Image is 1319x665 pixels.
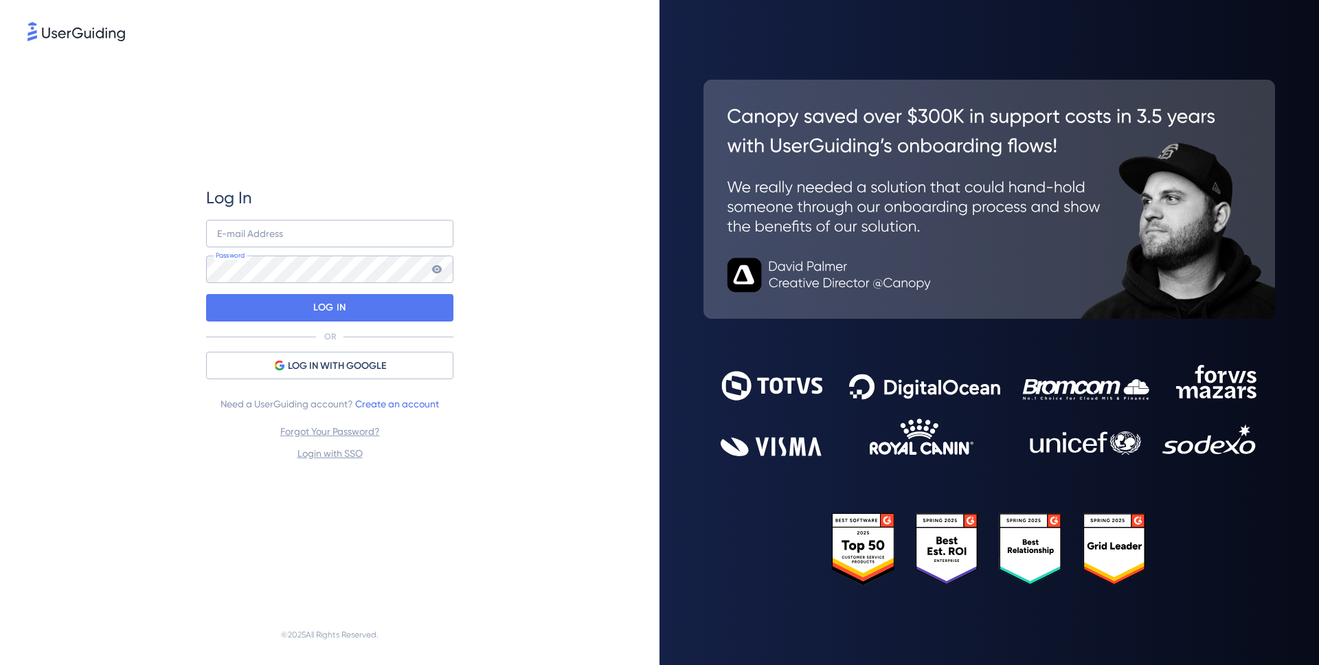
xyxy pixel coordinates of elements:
img: 9302ce2ac39453076f5bc0f2f2ca889b.svg [721,365,1258,456]
img: 26c0aa7c25a843aed4baddd2b5e0fa68.svg [703,80,1275,319]
input: example@company.com [206,220,453,247]
img: 8faab4ba6bc7696a72372aa768b0286c.svg [27,22,125,41]
p: OR [324,331,336,342]
p: LOG IN [313,297,346,319]
span: © 2025 All Rights Reserved. [281,627,379,643]
span: Log In [206,187,252,209]
span: LOG IN WITH GOOGLE [288,358,386,374]
a: Forgot Your Password? [280,426,380,437]
a: Login with SSO [297,448,363,459]
a: Create an account [355,398,439,409]
span: Need a UserGuiding account? [221,396,439,412]
img: 25303e33045975176eb484905ab012ff.svg [832,513,1147,585]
